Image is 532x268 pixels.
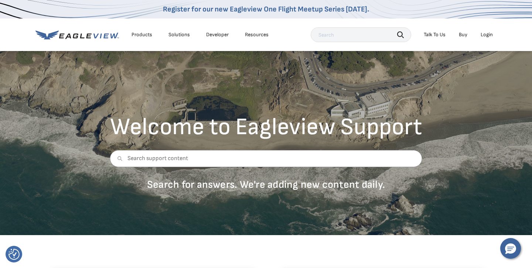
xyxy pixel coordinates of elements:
[8,249,20,260] img: Revisit consent button
[132,31,152,38] div: Products
[110,150,422,167] input: Search support content
[245,31,269,38] div: Resources
[459,31,467,38] a: Buy
[500,238,521,259] button: Hello, have a question? Let’s chat.
[110,115,422,139] h2: Welcome to Eagleview Support
[110,178,422,191] p: Search for answers. We're adding new content daily.
[8,249,20,260] button: Consent Preferences
[163,5,369,14] a: Register for our new Eagleview One Flight Meetup Series [DATE].
[168,31,190,38] div: Solutions
[481,31,493,38] div: Login
[311,27,411,42] input: Search
[424,31,446,38] div: Talk To Us
[206,31,229,38] a: Developer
